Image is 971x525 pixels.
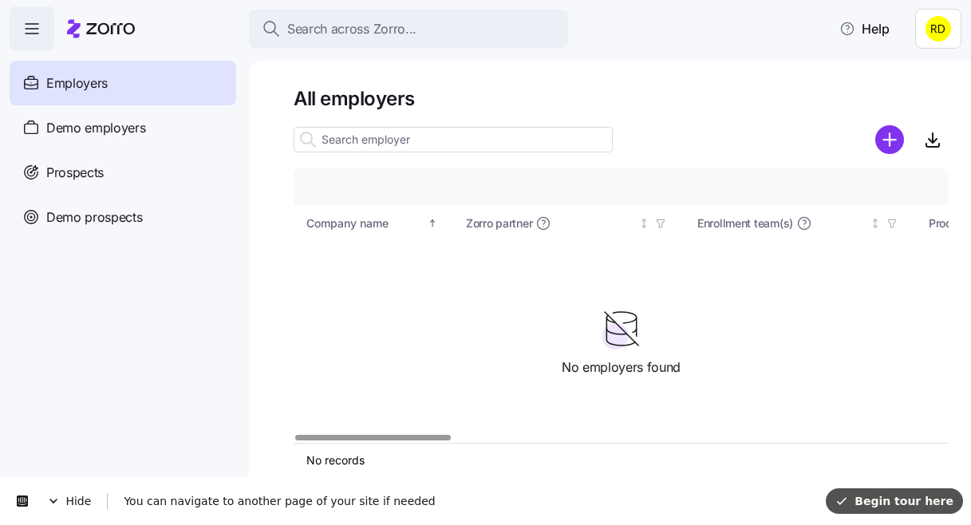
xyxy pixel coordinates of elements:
span: Demo employers [46,118,146,138]
span: Employers [46,73,108,93]
a: Demo prospects [10,195,236,239]
span: Zorro partner [466,215,532,231]
div: No records [306,452,800,468]
th: Zorro partnerNot sorted [453,205,685,242]
span: Enrollment team(s) [697,215,793,231]
button: Search across Zorro... [249,10,568,48]
span: Help [839,19,890,38]
span: Demo prospects [46,207,143,227]
div: Company name [306,215,424,232]
a: Employers [10,61,236,105]
svg: add icon [875,125,904,154]
input: Search employer [294,127,613,152]
img: 400900e14810b1d0aec03a03c9453833 [926,16,951,41]
button: Help [827,13,902,45]
span: Begin tour here [835,18,953,30]
th: Company nameSorted ascending [294,205,453,242]
div: Not sorted [870,218,881,229]
th: Enrollment team(s)Not sorted [685,205,916,242]
span: No employers found [562,357,681,377]
div: Not sorted [638,218,649,229]
span: Hide [31,2,107,46]
div: Sorted ascending [427,218,438,229]
div: You can navigate to another page of your site if needed [108,16,435,32]
a: Demo employers [10,105,236,150]
span: Prospects [46,163,104,183]
a: Prospects [10,150,236,195]
h1: All employers [294,86,949,111]
span: Search across Zorro... [287,19,416,39]
button: Begin tour here [826,11,963,37]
